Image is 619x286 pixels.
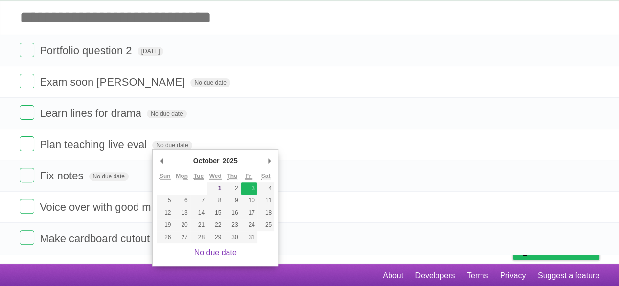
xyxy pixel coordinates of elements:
a: About [383,266,403,285]
span: [DATE] [138,47,164,56]
label: Done [20,74,34,88]
abbr: Thursday [227,173,237,180]
button: 14 [190,207,207,219]
span: Portfolio question 2 [40,44,134,57]
button: 5 [157,195,173,207]
span: No due date [89,172,129,181]
button: 28 [190,231,207,243]
span: No due date [152,141,192,150]
abbr: Saturday [261,173,271,180]
button: 2 [224,182,240,195]
button: 20 [173,219,190,231]
button: 13 [173,207,190,219]
a: Suggest a feature [538,266,599,285]
button: Previous Month [157,154,166,168]
abbr: Tuesday [194,173,204,180]
button: 15 [207,207,224,219]
button: 22 [207,219,224,231]
button: 12 [157,207,173,219]
abbr: Wednesday [209,173,222,180]
button: 25 [257,219,274,231]
button: 27 [173,231,190,243]
span: Voice over with good mic [40,201,161,213]
button: 21 [190,219,207,231]
a: Privacy [500,266,526,285]
button: 11 [257,195,274,207]
button: 17 [241,207,257,219]
span: No due date [190,78,230,87]
button: 9 [224,195,240,207]
button: Next Month [264,154,274,168]
button: 3 [241,182,257,195]
abbr: Friday [245,173,252,180]
span: Plan teaching live eval [40,138,149,151]
a: Terms [467,266,488,285]
span: Make cardboard cutout of car [40,232,182,244]
button: 16 [224,207,240,219]
button: 7 [190,195,207,207]
button: 23 [224,219,240,231]
span: Buy me a coffee [533,242,595,259]
span: Learn lines for drama [40,107,144,119]
span: No due date [147,110,186,118]
abbr: Sunday [160,173,171,180]
button: 29 [207,231,224,243]
button: 18 [257,207,274,219]
button: 31 [241,231,257,243]
div: October [192,154,221,168]
button: 4 [257,182,274,195]
label: Done [20,230,34,245]
button: 1 [207,182,224,195]
span: Fix notes [40,170,86,182]
label: Done [20,168,34,182]
a: No due date [194,248,237,257]
a: Developers [415,266,455,285]
label: Done [20,136,34,151]
div: 2025 [221,154,239,168]
abbr: Monday [176,173,188,180]
label: Done [20,105,34,120]
button: 26 [157,231,173,243]
label: Done [20,199,34,214]
button: 19 [157,219,173,231]
button: 10 [241,195,257,207]
button: 6 [173,195,190,207]
label: Done [20,43,34,57]
button: 30 [224,231,240,243]
button: 24 [241,219,257,231]
span: Exam soon [PERSON_NAME] [40,76,187,88]
button: 8 [207,195,224,207]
